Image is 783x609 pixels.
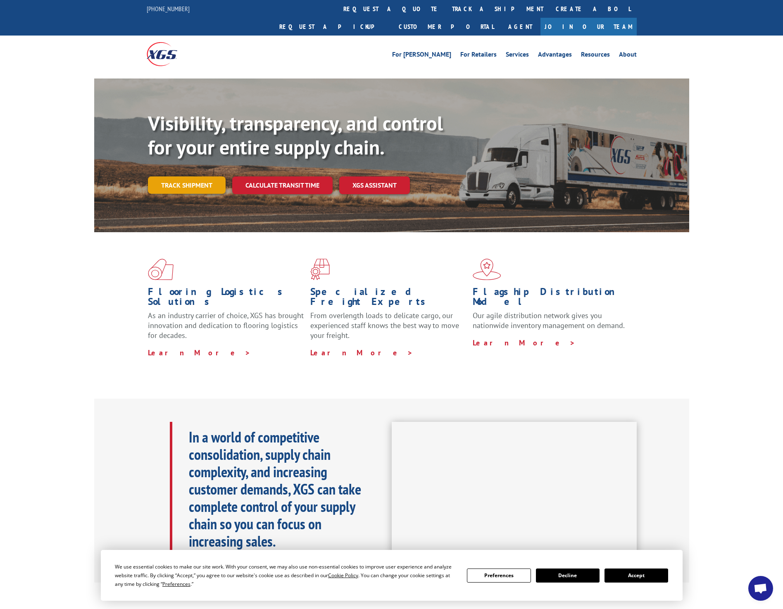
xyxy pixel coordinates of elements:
img: xgs-icon-total-supply-chain-intelligence-red [148,259,174,280]
div: Cookie Consent Prompt [101,550,683,601]
a: Services [506,51,529,60]
p: From overlength loads to delicate cargo, our experienced staff knows the best way to move your fr... [310,311,466,347]
img: xgs-icon-flagship-distribution-model-red [473,259,501,280]
span: As an industry carrier of choice, XGS has brought innovation and dedication to flooring logistics... [148,311,304,340]
h1: Flooring Logistics Solutions [148,287,304,311]
a: [PHONE_NUMBER] [147,5,190,13]
div: Open chat [748,576,773,601]
a: Agent [500,18,540,36]
span: Preferences [162,580,190,588]
button: Accept [605,569,668,583]
span: Cookie Policy [328,572,358,579]
a: Calculate transit time [232,176,333,194]
a: Learn More > [310,348,413,357]
button: Preferences [467,569,531,583]
a: XGS ASSISTANT [339,176,410,194]
a: Customer Portal [393,18,500,36]
b: Visibility, transparency, and control for your entire supply chain. [148,110,443,160]
span: Our agile distribution network gives you nationwide inventory management on demand. [473,311,625,330]
b: In a world of competitive consolidation, supply chain complexity, and increasing customer demands... [189,427,361,551]
button: Decline [536,569,600,583]
div: We use essential cookies to make our site work. With your consent, we may also use non-essential ... [115,562,457,588]
a: Request a pickup [273,18,393,36]
a: For Retailers [460,51,497,60]
img: xgs-icon-focused-on-flooring-red [310,259,330,280]
a: About [619,51,637,60]
h1: Specialized Freight Experts [310,287,466,311]
a: Advantages [538,51,572,60]
a: Join Our Team [540,18,637,36]
a: Learn More > [473,338,576,347]
a: For [PERSON_NAME] [392,51,451,60]
iframe: XGS Logistics Solutions [392,422,637,560]
h1: Flagship Distribution Model [473,287,629,311]
a: Resources [581,51,610,60]
a: Learn More > [148,348,251,357]
a: Track shipment [148,176,226,194]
